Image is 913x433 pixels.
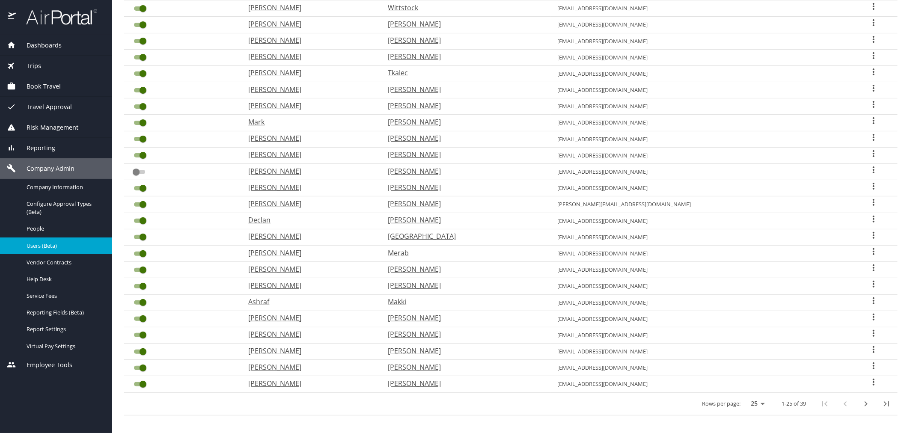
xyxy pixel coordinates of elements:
p: Declan [248,215,371,225]
td: [EMAIL_ADDRESS][DOMAIN_NAME] [550,49,850,65]
td: [EMAIL_ADDRESS][DOMAIN_NAME] [550,376,850,392]
p: [PERSON_NAME] [248,51,371,62]
span: Report Settings [27,325,102,333]
p: 1-25 of 39 [782,401,806,406]
p: [PERSON_NAME] [388,215,540,225]
p: [PERSON_NAME] [388,35,540,45]
p: [PERSON_NAME] [248,231,371,241]
td: [EMAIL_ADDRESS][DOMAIN_NAME] [550,17,850,33]
p: [PERSON_NAME] [388,149,540,160]
span: Reporting [16,143,55,153]
button: next page [856,394,876,414]
p: [PERSON_NAME] [248,3,371,13]
span: Users (Beta) [27,242,102,250]
td: [EMAIL_ADDRESS][DOMAIN_NAME] [550,360,850,376]
span: People [27,225,102,233]
p: [PERSON_NAME] [248,149,371,160]
p: [PERSON_NAME] [248,313,371,323]
td: [EMAIL_ADDRESS][DOMAIN_NAME] [550,65,850,82]
span: Reporting Fields (Beta) [27,308,102,317]
td: [EMAIL_ADDRESS][DOMAIN_NAME] [550,229,850,245]
span: Employee Tools [16,360,72,370]
p: [PERSON_NAME] [248,182,371,193]
td: [EMAIL_ADDRESS][DOMAIN_NAME] [550,278,850,294]
p: [PERSON_NAME] [248,280,371,291]
img: airportal-logo.png [17,9,97,25]
td: [EMAIL_ADDRESS][DOMAIN_NAME] [550,180,850,196]
button: last page [876,394,897,414]
span: Trips [16,61,41,71]
td: [EMAIL_ADDRESS][DOMAIN_NAME] [550,115,850,131]
p: [PERSON_NAME] [388,51,540,62]
td: [EMAIL_ADDRESS][DOMAIN_NAME] [550,327,850,343]
span: Virtual Pay Settings [27,342,102,350]
span: Service Fees [27,292,102,300]
p: [PERSON_NAME] [388,329,540,339]
p: Mark [248,117,371,127]
p: [PERSON_NAME] [248,346,371,356]
td: [PERSON_NAME][EMAIL_ADDRESS][DOMAIN_NAME] [550,196,850,213]
td: [EMAIL_ADDRESS][DOMAIN_NAME] [550,131,850,147]
td: [EMAIL_ADDRESS][DOMAIN_NAME] [550,98,850,115]
p: Ashraf [248,297,371,307]
p: [PERSON_NAME] [388,362,540,372]
p: [PERSON_NAME] [248,378,371,389]
p: [PERSON_NAME] [388,101,540,111]
p: [PERSON_NAME] [248,19,371,29]
td: [EMAIL_ADDRESS][DOMAIN_NAME] [550,245,850,261]
p: Rows per page: [702,401,741,406]
span: Vendor Contracts [27,258,102,267]
p: [PERSON_NAME] [388,378,540,389]
p: [PERSON_NAME] [388,19,540,29]
p: [PERSON_NAME] [388,133,540,143]
span: Help Desk [27,275,102,283]
p: [PERSON_NAME] [388,199,540,209]
p: [PERSON_NAME] [248,329,371,339]
p: [PERSON_NAME] [388,84,540,95]
p: [PERSON_NAME] [248,362,371,372]
td: [EMAIL_ADDRESS][DOMAIN_NAME] [550,147,850,163]
span: Travel Approval [16,102,72,112]
p: [PERSON_NAME] [248,166,371,176]
p: Makki [388,297,540,307]
p: [PERSON_NAME] [388,182,540,193]
p: [GEOGRAPHIC_DATA] [388,231,540,241]
td: [EMAIL_ADDRESS][DOMAIN_NAME] [550,164,850,180]
td: [EMAIL_ADDRESS][DOMAIN_NAME] [550,213,850,229]
p: [PERSON_NAME] [388,166,540,176]
p: [PERSON_NAME] [388,346,540,356]
span: Company Information [27,183,102,191]
td: [EMAIL_ADDRESS][DOMAIN_NAME] [550,0,850,17]
p: Tkalec [388,68,540,78]
p: [PERSON_NAME] [248,101,371,111]
p: [PERSON_NAME] [248,133,371,143]
p: [PERSON_NAME] [248,84,371,95]
p: Wittstock [388,3,540,13]
span: Risk Management [16,123,78,132]
span: Configure Approval Types (Beta) [27,200,102,216]
p: [PERSON_NAME] [248,248,371,258]
p: [PERSON_NAME] [388,313,540,323]
td: [EMAIL_ADDRESS][DOMAIN_NAME] [550,344,850,360]
td: [EMAIL_ADDRESS][DOMAIN_NAME] [550,33,850,49]
td: [EMAIL_ADDRESS][DOMAIN_NAME] [550,82,850,98]
p: [PERSON_NAME] [388,264,540,274]
p: [PERSON_NAME] [248,199,371,209]
td: [EMAIL_ADDRESS][DOMAIN_NAME] [550,294,850,311]
td: [EMAIL_ADDRESS][DOMAIN_NAME] [550,262,850,278]
span: Dashboards [16,41,62,50]
img: icon-airportal.png [8,9,17,25]
p: [PERSON_NAME] [388,280,540,291]
p: [PERSON_NAME] [248,264,371,274]
td: [EMAIL_ADDRESS][DOMAIN_NAME] [550,311,850,327]
p: [PERSON_NAME] [248,35,371,45]
select: rows per page [744,397,768,410]
span: Book Travel [16,82,61,91]
p: [PERSON_NAME] [248,68,371,78]
p: [PERSON_NAME] [388,117,540,127]
span: Company Admin [16,164,74,173]
p: Merab [388,248,540,258]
